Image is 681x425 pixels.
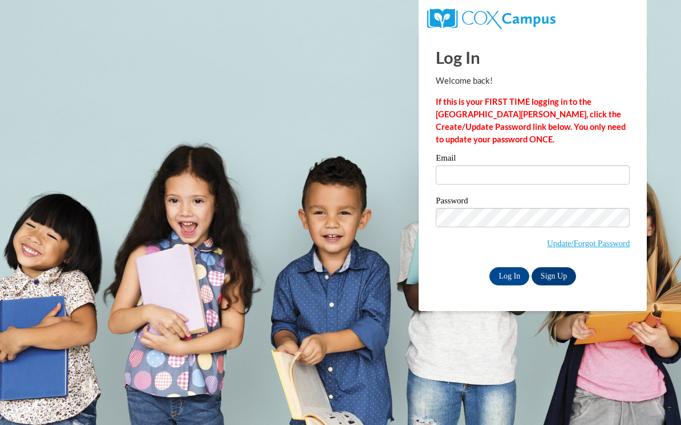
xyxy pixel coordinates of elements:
[427,9,555,29] img: COX Campus
[532,267,576,285] a: Sign Up
[436,46,630,69] h1: Log In
[547,239,630,248] a: Update/Forgot Password
[436,97,626,144] strong: If this is your FIRST TIME logging in to the [GEOGRAPHIC_DATA][PERSON_NAME], click the Create/Upd...
[436,75,630,87] p: Welcome back!
[635,379,672,416] iframe: Button to launch messaging window
[436,197,630,208] label: Password
[489,267,529,285] input: Log In
[436,154,630,165] label: Email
